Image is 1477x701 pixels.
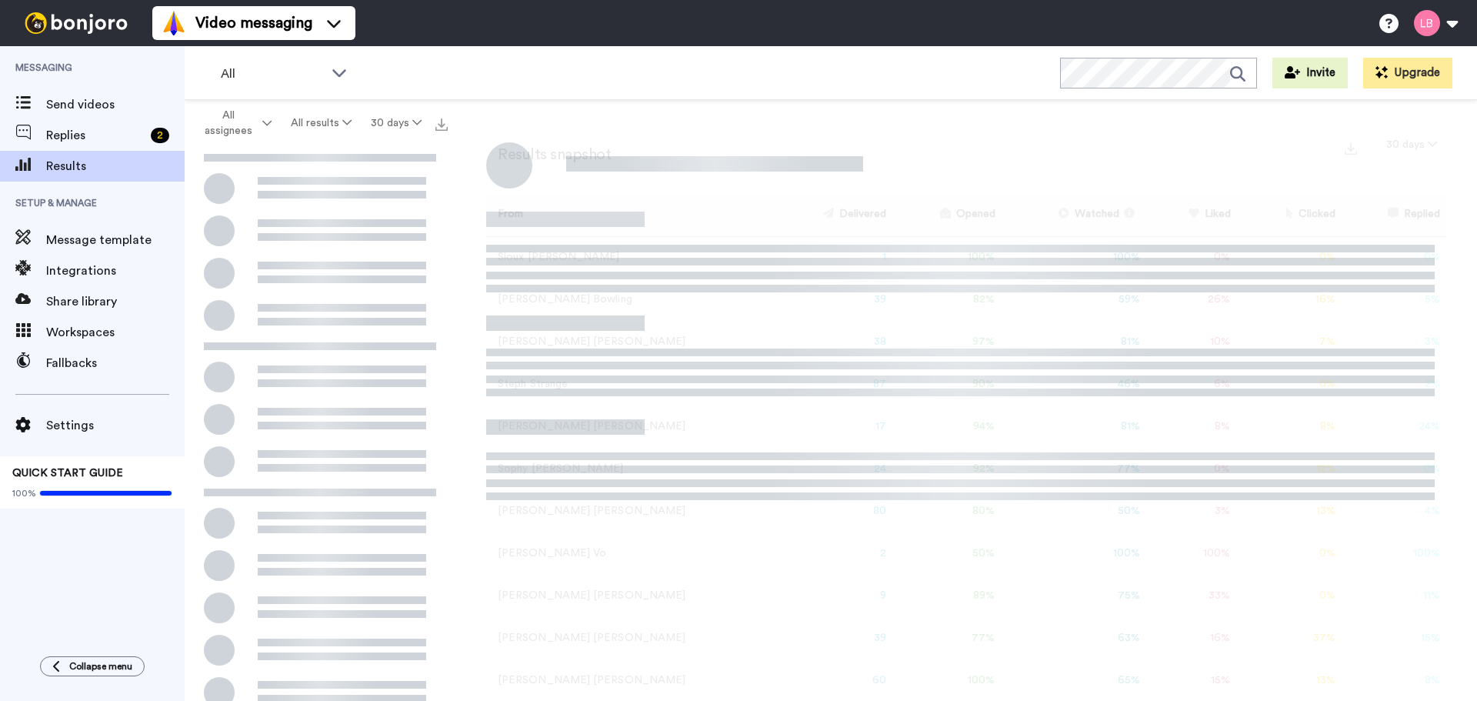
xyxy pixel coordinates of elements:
td: 3 % [1342,321,1446,363]
td: [PERSON_NAME] [PERSON_NAME] [486,490,773,532]
td: 87 [773,363,892,406]
button: Export all results that match these filters now. [431,112,452,135]
td: [PERSON_NAME] Bowling [486,279,773,321]
th: Opened [892,194,1001,236]
td: 82 % [892,279,1001,321]
td: 10 % [1146,321,1236,363]
td: 100 % [1342,532,1446,575]
td: 81 % [1002,406,1147,448]
span: Video messaging [195,12,312,34]
td: 39 [773,617,892,659]
td: 16 % [1146,617,1236,659]
td: 63 % [1002,617,1147,659]
button: 30 days [361,109,431,137]
img: bj-logo-header-white.svg [18,12,134,34]
div: 2 [151,128,169,143]
td: [PERSON_NAME] [PERSON_NAME] [486,321,773,363]
td: 7 % [1237,321,1342,363]
span: Send videos [46,95,185,114]
td: 100 % [1146,532,1236,575]
td: Steph Strange [486,363,773,406]
span: Share library [46,292,185,311]
td: 8 % [1237,406,1342,448]
td: 26 % [1146,279,1236,321]
th: From [486,194,773,236]
td: 8 % [1146,406,1236,448]
td: 38 [773,321,892,363]
button: Invite [1272,58,1348,88]
td: 15 % [1342,617,1446,659]
td: 39 [773,279,892,321]
td: 80 [773,490,892,532]
td: 1 [773,236,892,279]
td: [PERSON_NAME] [PERSON_NAME] [486,617,773,659]
td: 37 % [1237,617,1342,659]
td: 33 % [1146,575,1236,617]
td: 4 % [1342,490,1446,532]
img: vm-color.svg [162,11,186,35]
th: Watched [1002,194,1147,236]
td: 2 [773,532,892,575]
td: [PERSON_NAME] [PERSON_NAME] [486,406,773,448]
img: export.svg [435,119,448,131]
td: Sioux [PERSON_NAME] [486,236,773,279]
button: Collapse menu [40,656,145,676]
td: 0 % [1237,236,1342,279]
td: 9 [773,575,892,617]
td: 6 % [1146,363,1236,406]
span: Replies [46,126,145,145]
td: [PERSON_NAME] [PERSON_NAME] [486,575,773,617]
td: 0 % [1237,363,1342,406]
td: [PERSON_NAME] Vo [486,532,773,575]
span: Integrations [46,262,185,280]
td: 24 [773,448,892,490]
td: 97 % [892,321,1001,363]
th: Liked [1146,194,1236,236]
th: Delivered [773,194,892,236]
td: 0 % [1146,448,1236,490]
td: 11 % [1342,575,1446,617]
td: 0 % [1146,236,1236,279]
td: 94 % [892,406,1001,448]
td: 80 % [892,490,1001,532]
span: Settings [46,416,185,435]
td: 77 % [892,617,1001,659]
td: 0 % [1237,532,1342,575]
td: 100 % [1002,236,1147,279]
td: 90 % [892,363,1001,406]
td: 0 % [1342,448,1446,490]
span: Results [46,157,185,175]
span: QUICK START GUIDE [12,468,123,479]
td: 17 [773,406,892,448]
button: 30 days [1377,131,1446,159]
td: 50 % [892,532,1001,575]
td: 100 % [1002,532,1147,575]
span: Workspaces [46,323,185,342]
td: 75 % [1002,575,1147,617]
button: Upgrade [1363,58,1452,88]
td: 16 % [1237,279,1342,321]
span: All assignees [197,108,259,139]
td: 5 % [1342,279,1446,321]
td: 2 % [1342,363,1446,406]
td: 3 % [1146,490,1236,532]
img: export.svg [1345,142,1357,155]
span: 100% [12,487,36,499]
td: 46 % [1002,363,1147,406]
button: Export a summary of each team member’s results that match this filter now. [1340,136,1362,159]
th: Clicked [1237,194,1342,236]
span: Message template [46,231,185,249]
td: 81 % [1002,321,1147,363]
th: Replied [1342,194,1446,236]
td: 100 % [892,236,1001,279]
span: All [221,65,324,83]
button: All results [282,109,362,137]
td: Sophy [PERSON_NAME] [486,448,773,490]
td: 77 % [1002,448,1147,490]
td: 50 % [1002,490,1147,532]
span: Collapse menu [69,660,132,673]
td: 0 % [1342,236,1446,279]
span: Fallbacks [46,354,185,372]
td: 89 % [892,575,1001,617]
